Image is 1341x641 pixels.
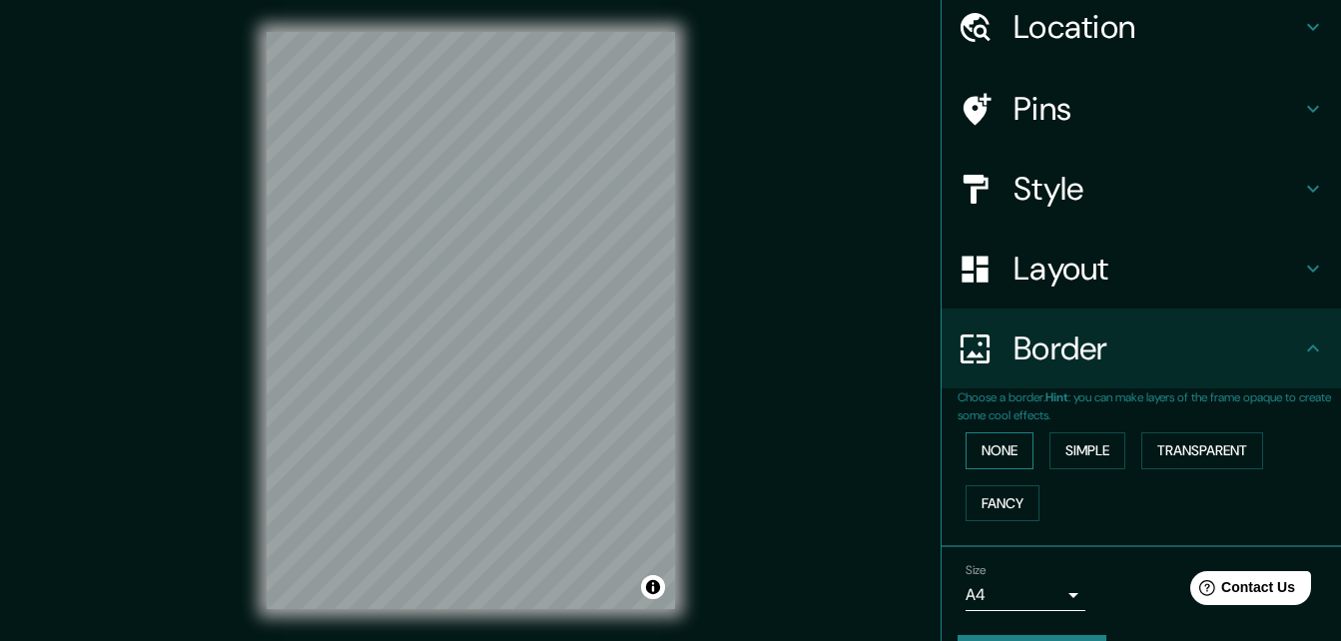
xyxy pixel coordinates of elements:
[942,149,1341,229] div: Style
[1013,7,1301,47] h4: Location
[942,309,1341,388] div: Border
[1049,432,1125,469] button: Simple
[267,32,675,609] canvas: Map
[1013,89,1301,129] h4: Pins
[1013,169,1301,209] h4: Style
[966,432,1033,469] button: None
[942,229,1341,309] div: Layout
[966,562,987,579] label: Size
[1141,432,1263,469] button: Transparent
[1013,249,1301,289] h4: Layout
[942,69,1341,149] div: Pins
[966,579,1085,611] div: A4
[966,485,1039,522] button: Fancy
[1045,389,1068,405] b: Hint
[641,575,665,599] button: Toggle attribution
[1013,328,1301,368] h4: Border
[958,388,1341,424] p: Choose a border. : you can make layers of the frame opaque to create some cool effects.
[1163,563,1319,619] iframe: Help widget launcher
